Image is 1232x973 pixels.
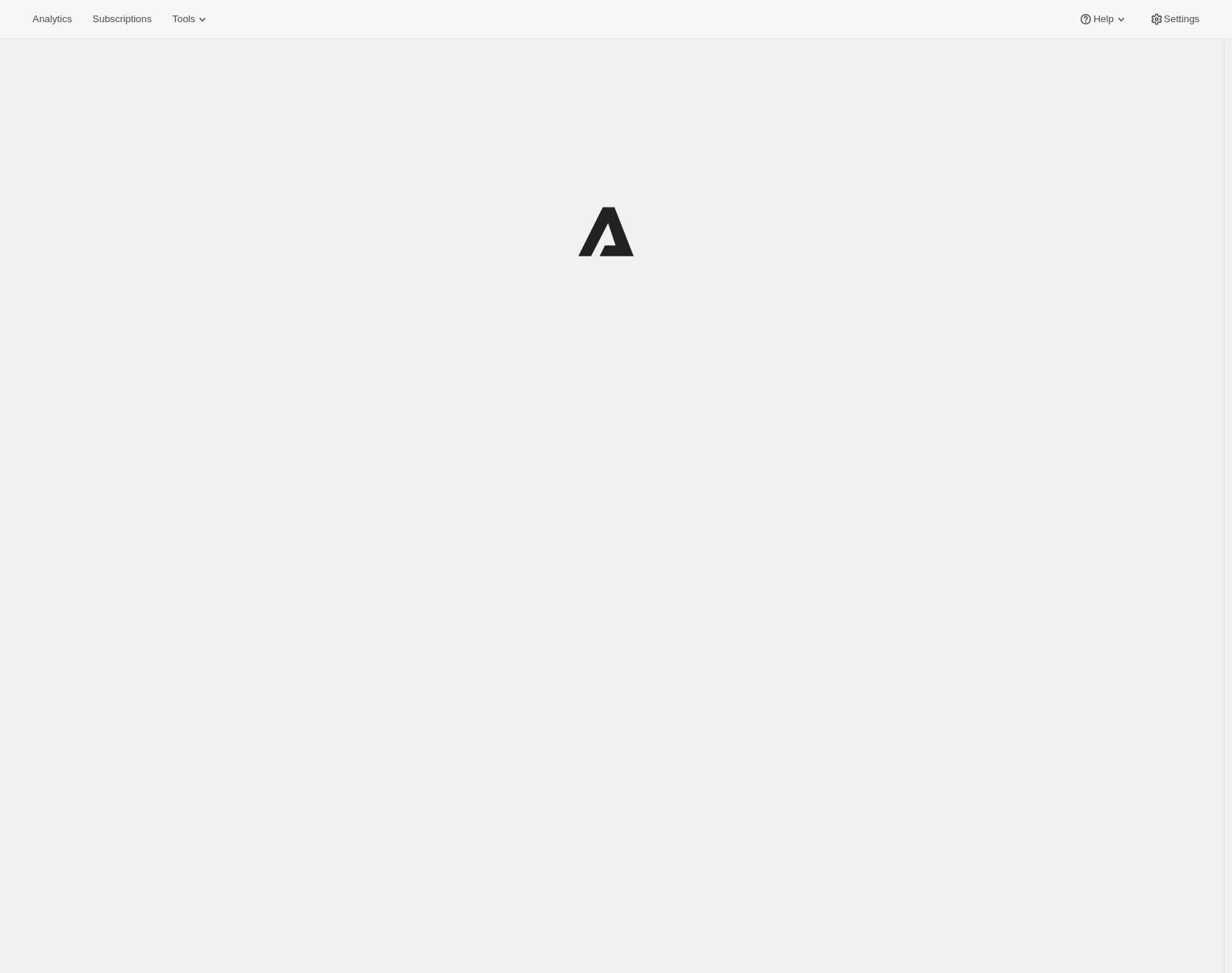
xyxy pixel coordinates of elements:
button: Help [1070,9,1137,30]
button: Subscriptions [83,9,160,30]
button: Analytics [24,9,81,30]
span: Subscriptions [92,13,151,25]
span: Analytics [32,13,72,25]
button: Tools [163,9,219,30]
span: Tools [172,13,195,25]
button: Settings [1140,9,1208,30]
span: Help [1093,13,1113,25]
span: Settings [1164,13,1200,25]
